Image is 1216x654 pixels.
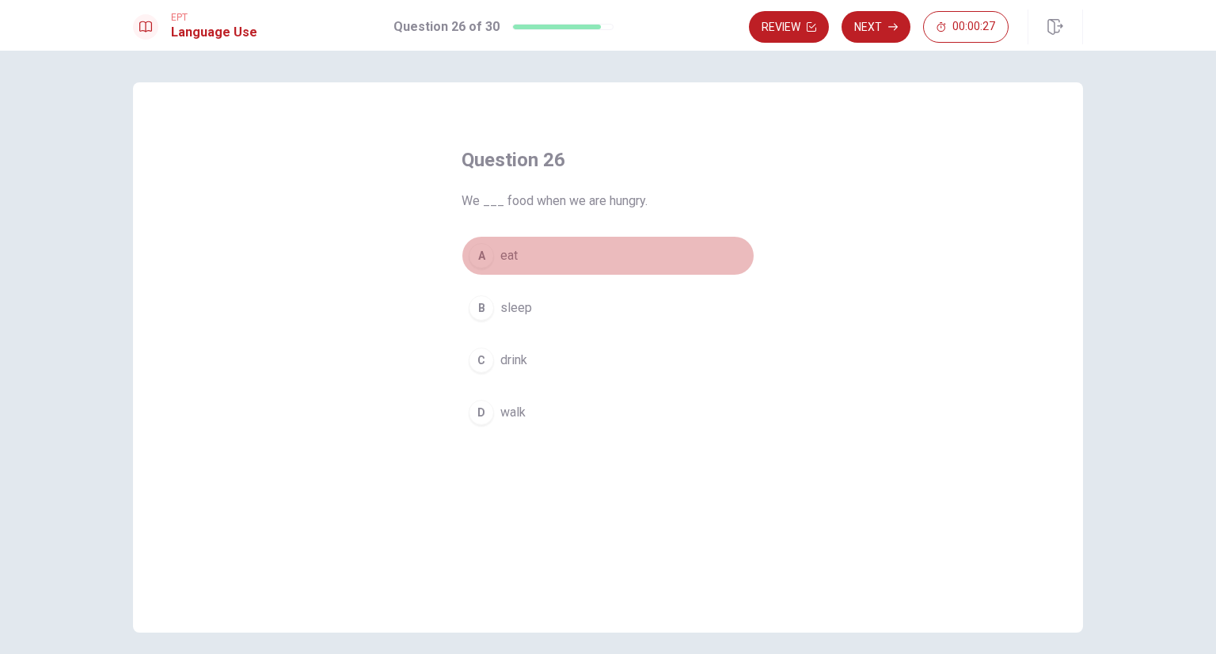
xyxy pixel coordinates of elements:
[462,340,754,380] button: Cdrink
[469,295,494,321] div: B
[171,12,257,23] span: EPT
[462,393,754,432] button: Dwalk
[923,11,1009,43] button: 00:00:27
[952,21,995,33] span: 00:00:27
[393,17,500,36] h1: Question 26 of 30
[842,11,910,43] button: Next
[500,298,532,317] span: sleep
[469,243,494,268] div: A
[500,246,518,265] span: eat
[171,23,257,42] h1: Language Use
[469,400,494,425] div: D
[462,147,754,173] h4: Question 26
[749,11,829,43] button: Review
[462,236,754,276] button: Aeat
[469,348,494,373] div: C
[462,288,754,328] button: Bsleep
[500,403,526,422] span: walk
[462,192,754,211] span: We ___ food when we are hungry.
[500,351,527,370] span: drink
